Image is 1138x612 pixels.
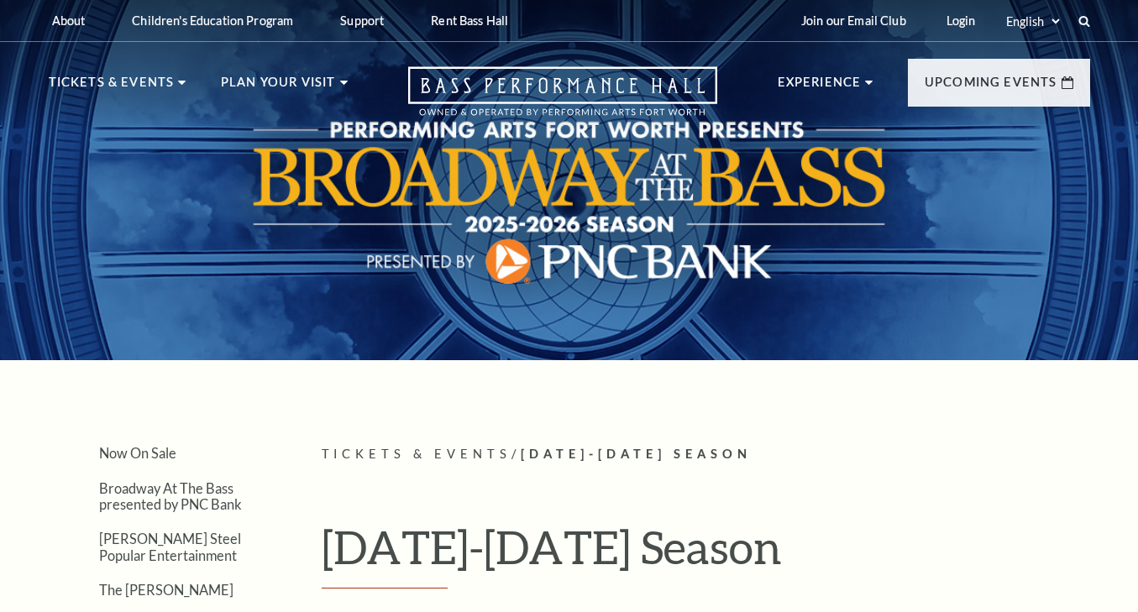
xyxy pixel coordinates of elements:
[340,13,384,28] p: Support
[322,444,1090,465] p: /
[221,72,336,102] p: Plan Your Visit
[1003,13,1062,29] select: Select:
[322,447,512,461] span: Tickets & Events
[132,13,293,28] p: Children's Education Program
[521,447,752,461] span: [DATE]-[DATE] Season
[49,72,175,102] p: Tickets & Events
[99,445,176,461] a: Now On Sale
[322,520,1090,588] h1: [DATE]-[DATE] Season
[431,13,508,28] p: Rent Bass Hall
[99,531,241,562] a: [PERSON_NAME] Steel Popular Entertainment
[52,13,86,28] p: About
[925,72,1057,102] p: Upcoming Events
[99,582,233,598] a: The [PERSON_NAME]
[778,72,862,102] p: Experience
[99,480,242,512] a: Broadway At The Bass presented by PNC Bank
